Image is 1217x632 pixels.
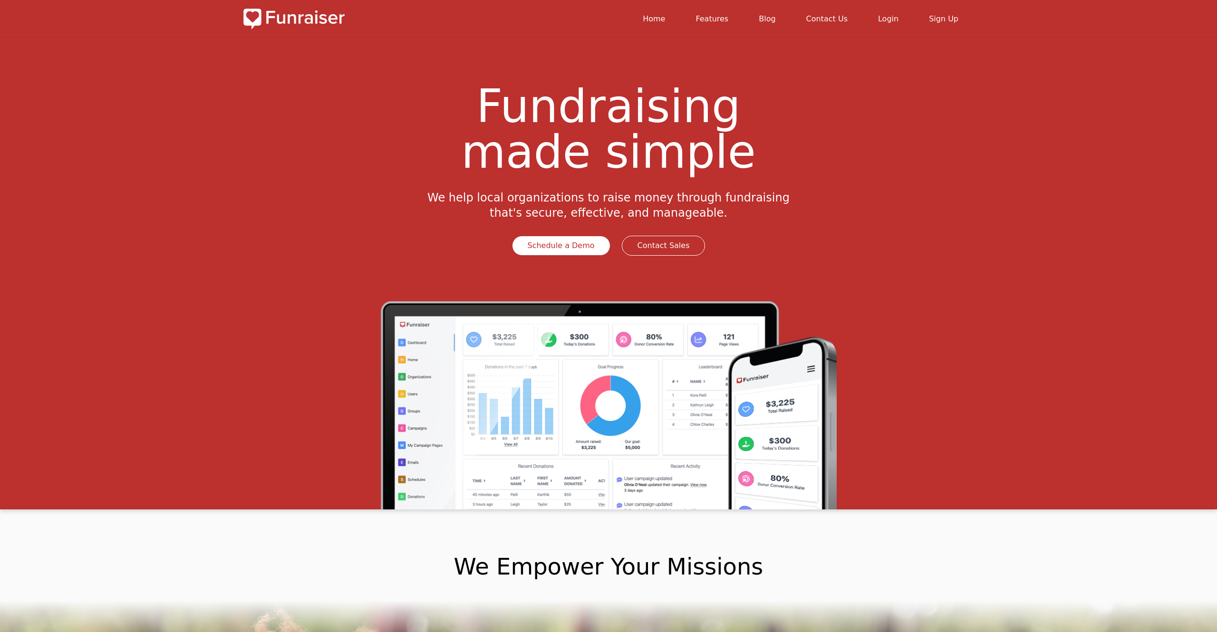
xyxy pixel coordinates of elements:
[512,236,610,256] a: Schedule a Demo
[352,8,974,30] nav: main
[243,8,345,30] img: Logo
[695,14,728,23] a: Features
[380,301,837,509] img: Funraiser dashboard shown on a laptop and mobile phone.
[622,236,705,256] a: Contact Sales
[878,14,898,23] a: Login
[759,14,775,23] a: Blog
[426,190,791,220] p: We help local organizations to raise money through fundraising that's secure, effective, and mana...
[643,14,665,23] a: Home
[243,129,974,175] span: made simple
[806,14,848,23] a: Contact Us
[929,14,958,23] a: Sign Up
[243,84,974,190] h1: Fundraising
